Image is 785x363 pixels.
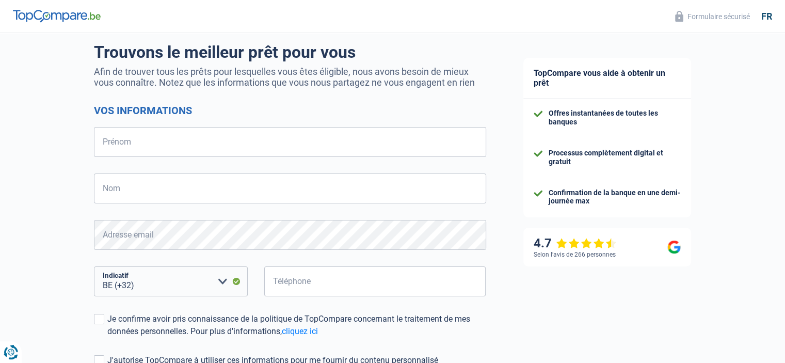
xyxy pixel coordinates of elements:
a: cliquez ici [282,326,318,336]
input: 401020304 [264,266,486,296]
div: Offres instantanées de toutes les banques [549,109,681,127]
div: Selon l’avis de 266 personnes [534,251,616,258]
p: Afin de trouver tous les prêts pour lesquelles vous êtes éligible, nous avons besoin de mieux vou... [94,66,486,88]
div: 4.7 [534,236,617,251]
div: fr [761,11,772,22]
button: Formulaire sécurisé [669,8,756,25]
div: Je confirme avoir pris connaissance de la politique de TopCompare concernant le traitement de mes... [107,313,486,338]
div: TopCompare vous aide à obtenir un prêt [523,58,691,99]
div: Confirmation de la banque en une demi-journée max [549,188,681,206]
img: TopCompare Logo [13,10,101,22]
h1: Trouvons le meilleur prêt pour vous [94,42,486,62]
h2: Vos informations [94,104,486,117]
div: Processus complètement digital et gratuit [549,149,681,166]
